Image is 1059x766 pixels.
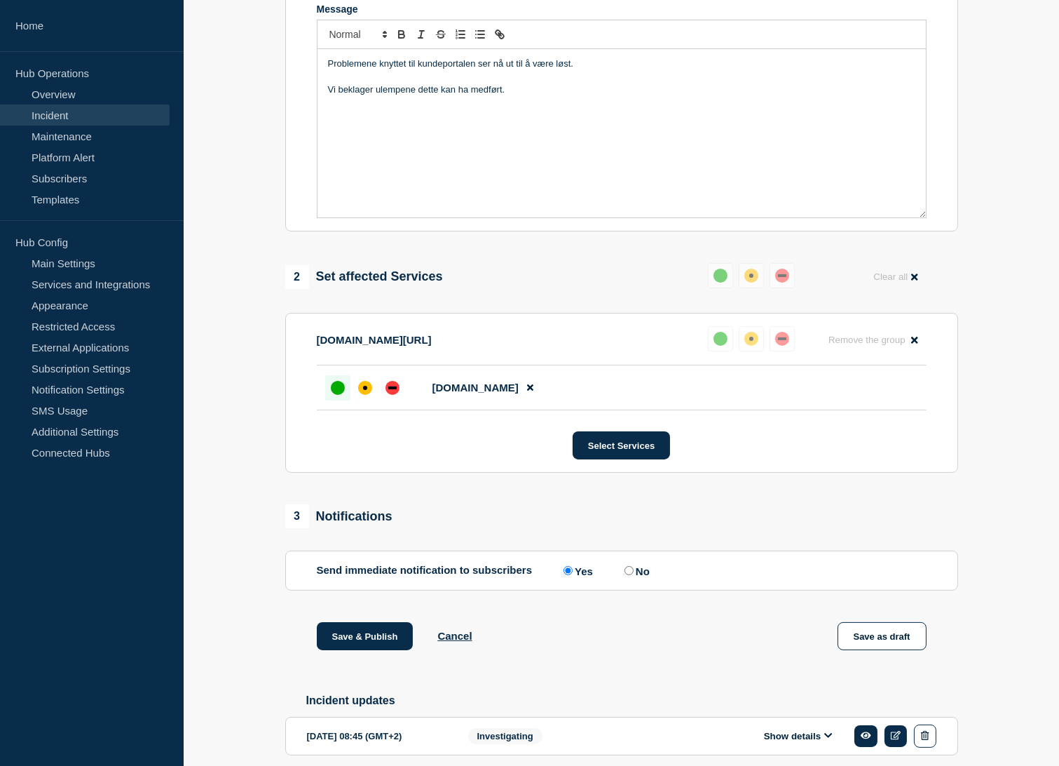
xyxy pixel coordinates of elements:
[468,728,542,744] span: Investigating
[317,334,432,346] p: [DOMAIN_NAME][URL]
[470,26,490,43] button: Toggle bulleted list
[331,381,345,395] div: up
[285,504,309,528] span: 3
[285,265,443,289] div: Set affected Services
[490,26,510,43] button: Toggle link
[865,263,926,290] button: Clear all
[573,431,670,459] button: Select Services
[437,630,472,642] button: Cancel
[285,504,392,528] div: Notifications
[317,564,927,577] div: Send immediate notification to subscribers
[411,26,431,43] button: Toggle italic text
[451,26,470,43] button: Toggle ordered list
[713,332,727,346] div: up
[306,694,958,707] h2: Incident updates
[317,622,414,650] button: Save & Publish
[744,269,758,283] div: affected
[560,564,593,577] label: Yes
[323,26,392,43] span: Font size
[770,326,795,351] button: down
[621,564,650,577] label: No
[708,263,733,288] button: up
[358,381,372,395] div: affected
[739,263,764,288] button: affected
[285,265,309,289] span: 2
[820,326,927,354] button: Remove the group
[317,4,927,15] div: Message
[317,49,926,217] div: Message
[624,566,634,575] input: No
[744,332,758,346] div: affected
[770,263,795,288] button: down
[328,58,915,70] p: Problemene knyttet til kundeportalen ser nå ut til å være løst.
[392,26,411,43] button: Toggle bold text
[838,622,927,650] button: Save as draft
[328,83,915,96] p: Vi beklager ulempene dette kan ha medført.
[708,326,733,351] button: up
[317,564,533,577] p: Send immediate notification to subscribers
[739,326,764,351] button: affected
[385,381,399,395] div: down
[563,566,573,575] input: Yes
[713,269,727,283] div: up
[775,269,789,283] div: down
[307,725,447,748] div: [DATE] 08:45 (GMT+2)
[431,26,451,43] button: Toggle strikethrough text
[760,730,837,742] button: Show details
[432,382,519,394] span: [DOMAIN_NAME]
[828,335,906,345] span: Remove the group
[775,332,789,346] div: down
